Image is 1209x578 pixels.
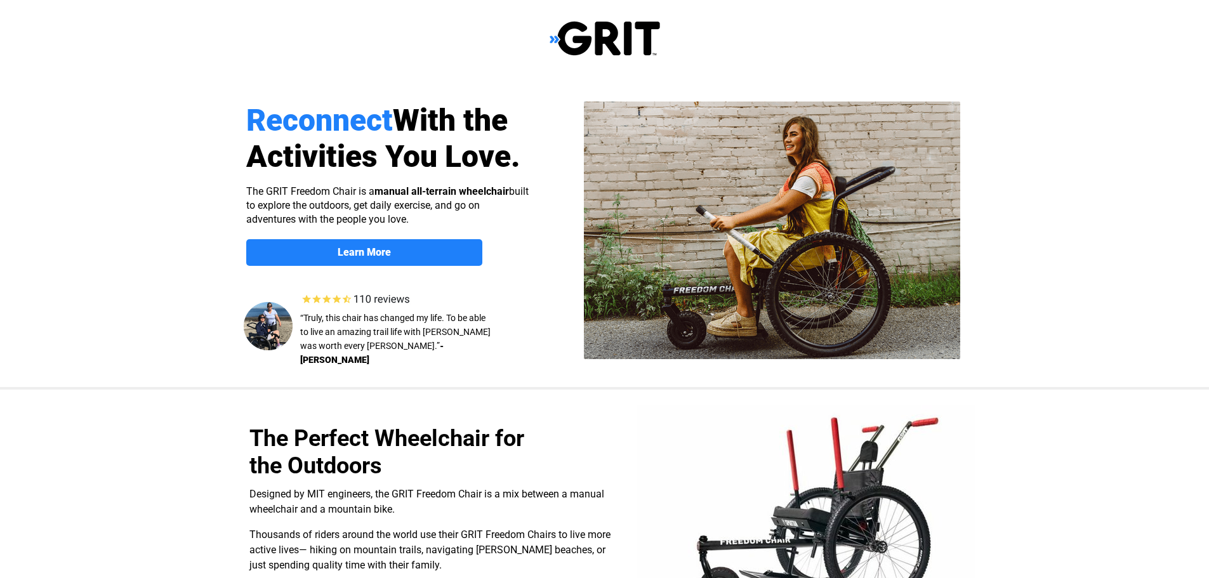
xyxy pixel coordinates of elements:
[249,425,524,479] span: The Perfect Wheelchair for the Outdoors
[374,185,509,197] strong: manual all-terrain wheelchair
[249,529,611,571] span: Thousands of riders around the world use their GRIT Freedom Chairs to live more active lives— hik...
[246,185,529,225] span: The GRIT Freedom Chair is a built to explore the outdoors, get daily exercise, and go on adventur...
[393,102,508,138] span: With the
[338,246,391,258] strong: Learn More
[246,239,482,266] a: Learn More
[246,102,393,138] span: Reconnect
[300,313,491,351] span: “Truly, this chair has changed my life. To be able to live an amazing trail life with [PERSON_NAM...
[249,488,604,515] span: Designed by MIT engineers, the GRIT Freedom Chair is a mix between a manual wheelchair and a moun...
[246,138,520,174] span: Activities You Love.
